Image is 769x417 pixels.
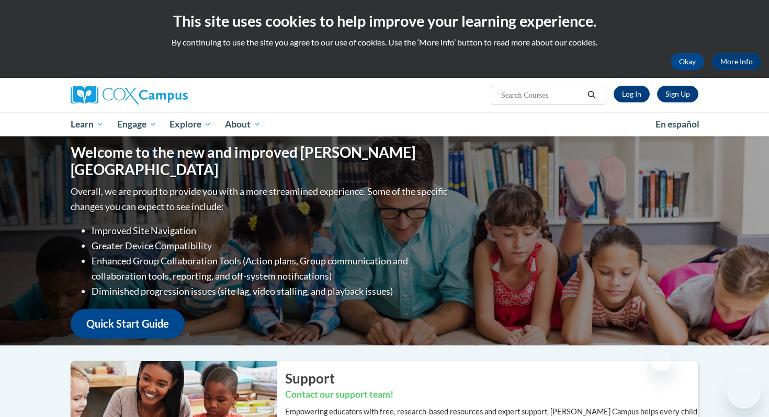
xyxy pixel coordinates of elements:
a: Register [657,86,698,102]
li: Improved Site Navigation [92,223,450,238]
li: Enhanced Group Collaboration Tools (Action plans, Group communication and collaboration tools, re... [92,253,450,284]
span: En español [655,119,699,130]
iframe: Button to launch messaging window [727,375,761,409]
a: About [218,112,267,136]
a: En español [649,113,706,135]
p: Overall, we are proud to provide you with a more streamlined experience. Some of the specific cha... [71,184,450,214]
button: Okay [671,53,704,70]
a: Quick Start Guide [71,309,185,339]
button: Search [584,89,600,101]
input: Search Courses [500,89,584,101]
a: Learn [64,112,110,136]
h3: Contact our support team! [285,388,698,401]
a: More Info [712,53,761,70]
li: Greater Device Compatibility [92,238,450,253]
h1: Welcome to the new and improved [PERSON_NAME][GEOGRAPHIC_DATA] [71,144,450,179]
span: About [225,118,261,131]
a: Explore [163,112,218,136]
img: Cox Campus [71,86,188,105]
div: Main menu [55,112,714,136]
span: Explore [169,118,211,131]
a: Cox Campus [71,86,269,105]
span: Learn [71,118,104,131]
iframe: Close message [651,350,672,371]
span: Engage [117,118,156,131]
h2: This site uses cookies to help improve your learning experience. [8,10,761,31]
li: Diminished progression issues (site lag, video stalling, and playback issues) [92,284,450,299]
p: By continuing to use the site you agree to our use of cookies. Use the ‘More info’ button to read... [8,37,761,48]
a: Log In [614,86,650,102]
h2: Support [285,369,698,388]
a: Engage [110,112,163,136]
